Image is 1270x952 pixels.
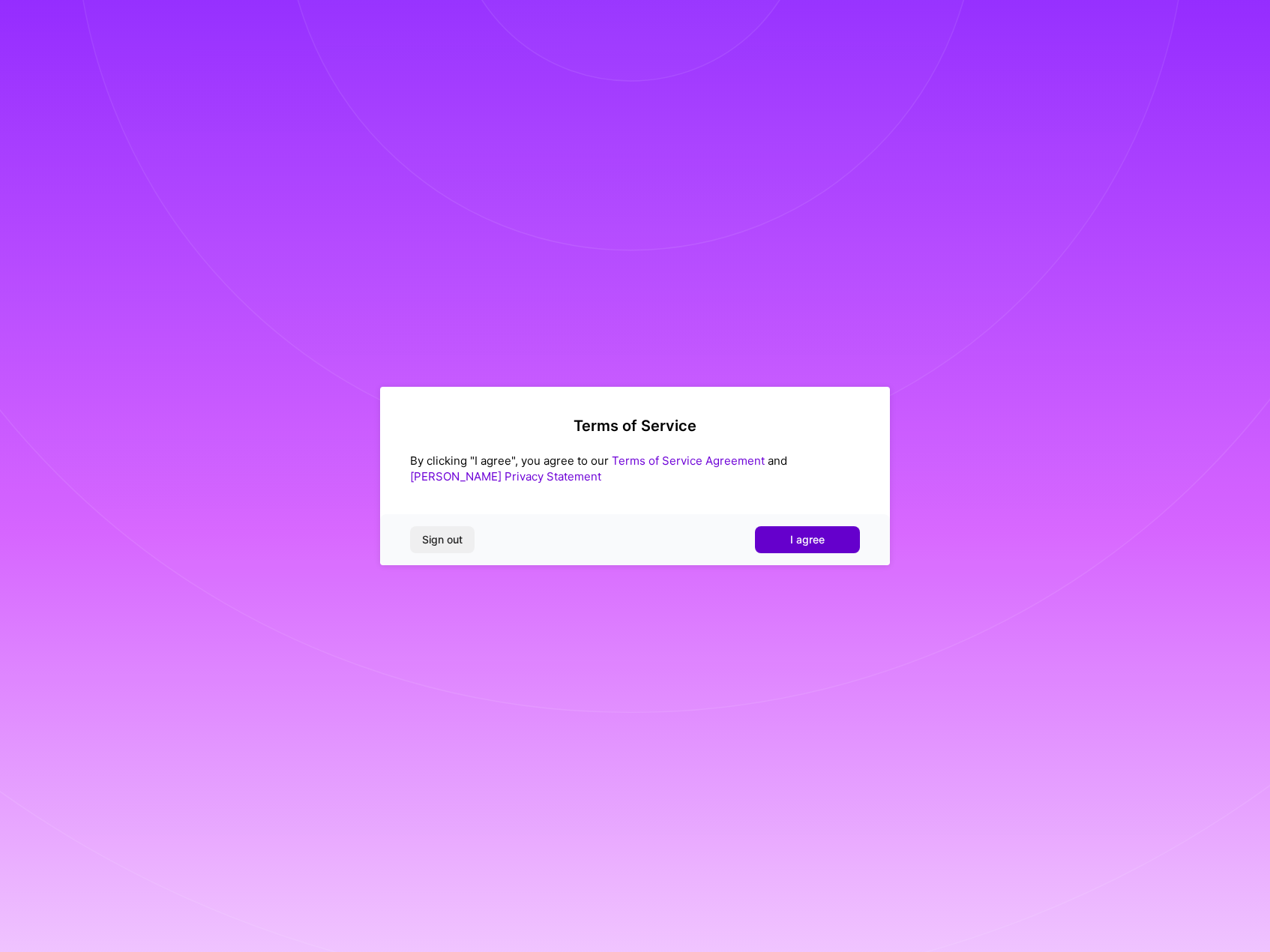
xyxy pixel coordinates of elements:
a: [PERSON_NAME] Privacy Statement [410,469,601,483]
span: I agree [790,532,825,547]
a: Terms of Service Agreement [612,454,765,468]
span: Sign out [422,532,463,547]
div: By clicking "I agree", you agree to our and [410,453,860,484]
button: I agree [755,526,860,553]
button: Sign out [410,526,475,553]
h2: Terms of Service [410,417,860,435]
